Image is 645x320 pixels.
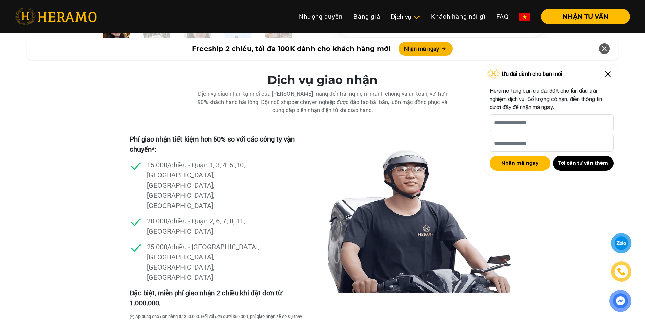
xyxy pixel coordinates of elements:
[147,216,262,236] p: 20.000/chiều - Quận 2, 6, 7, 8, 11, [GEOGRAPHIC_DATA]
[187,90,458,114] div: Dịch vụ giao nhận tận nơi của [PERSON_NAME] mang đến trải nghiệm nhanh chóng và an toàn, với hơn ...
[413,14,420,21] img: subToggleIcon
[192,44,390,54] span: Freeship 2 chiều, tối đa 100K dành cho khách hàng mới
[130,287,303,308] p: Đặc biệt, miễn phí giao nhận 2 chiều khi đặt đơn từ 1.000.000.
[426,9,491,24] a: Khách hàng nói gì
[502,70,562,78] span: Ưu đãi dành cho bạn mới
[323,128,516,293] img: Heramo ve sinh giat hap giay giao nhan tan noi HCM
[603,69,614,80] img: Close
[519,13,530,21] img: vn-flag.png
[391,12,420,21] div: Dịch vụ
[184,20,211,47] img: HP3.jpg
[399,42,453,56] button: Nhận mã ngay
[15,8,97,25] img: heramo-logo.png
[130,241,142,254] img: checked.svg
[491,9,514,24] a: FAQ
[617,266,626,277] img: phone-icon
[147,159,262,210] p: 15.000/chiều - Quận 1, 3, 4 ,5 ,10, [GEOGRAPHIC_DATA], [GEOGRAPHIC_DATA], [GEOGRAPHIC_DATA], [GEO...
[130,134,303,154] p: Phí giao nhận tiết kiệm hơn 50% so với các công ty vận chuyển*:
[612,262,631,281] a: phone-icon
[143,20,170,47] img: DC2.jpg
[536,14,630,20] a: NHẬN TƯ VẤN
[553,156,614,171] button: Tôi cần tư vấn thêm
[103,20,130,47] img: DC1.jpg
[487,69,500,79] img: Logo
[541,9,630,24] button: NHẬN TƯ VẤN
[348,9,386,24] a: Bảng giá
[490,156,550,171] button: Nhận mã ngay
[147,241,262,282] p: 25.000/chiều - [GEOGRAPHIC_DATA], [GEOGRAPHIC_DATA], [GEOGRAPHIC_DATA], [GEOGRAPHIC_DATA]
[265,20,292,47] img: DC5.jpg
[130,159,142,172] img: checked.svg
[490,87,614,111] p: Heramo tặng bạn ưu đãi 30K cho lần đầu trải nghiệm dịch vụ. Số lượng có hạn, điền thông tin dưới ...
[294,9,348,24] a: Nhượng quyền
[130,216,142,228] img: checked.svg
[224,20,252,47] img: DC4.jpg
